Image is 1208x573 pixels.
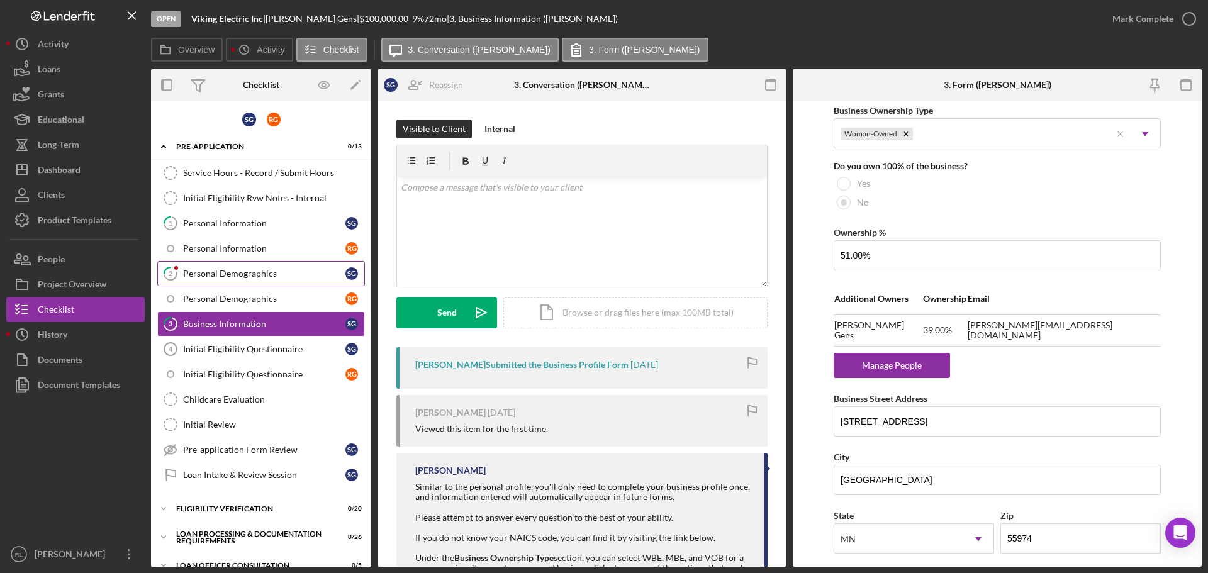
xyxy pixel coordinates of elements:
label: Business Street Address [834,393,927,404]
div: Pre-application Form Review [183,445,345,455]
a: Personal InformationRG [157,236,365,261]
div: Service Hours - Record / Submit Hours [183,168,364,178]
div: 72 mo [424,14,447,24]
button: Dashboard [6,157,145,182]
a: 4Initial Eligibility QuestionnaireSG [157,337,365,362]
button: SGReassign [377,72,476,97]
a: Loan Intake & Review SessionSG [157,462,365,487]
a: Initial Eligibility Rvw Notes - Internal [157,186,365,211]
td: Email [967,283,1161,314]
button: Activity [6,31,145,57]
td: Ownership [922,283,967,314]
text: RL [15,551,23,558]
a: 1Personal InformationSG [157,211,365,236]
button: Documents [6,347,145,372]
div: Open Intercom Messenger [1165,518,1195,548]
div: Business Information [183,319,345,329]
div: S G [345,443,358,456]
div: [PERSON_NAME] Gens | [266,14,359,24]
button: Internal [478,120,522,138]
a: Clients [6,182,145,208]
label: Activity [257,45,284,55]
a: Childcare Evaluation [157,387,365,412]
div: $100,000.00 [359,14,412,24]
div: | [191,14,266,24]
div: Viewed this item for the first time. [415,424,548,434]
label: Ownership % [834,227,886,238]
time: 2025-08-18 19:15 [488,408,515,418]
b: Viking Electric Inc [191,13,263,24]
div: S G [242,113,256,126]
button: 3. Form ([PERSON_NAME]) [562,38,708,62]
div: Remove Woman-Owned [899,128,913,140]
div: 0 / 26 [339,533,362,541]
button: Manage People [834,353,950,378]
label: City [834,452,849,462]
div: Childcare Evaluation [183,394,364,404]
div: S G [345,318,358,330]
div: 0 / 5 [339,562,362,569]
button: Visible to Client [396,120,472,138]
div: History [38,322,67,350]
td: [PERSON_NAME][EMAIL_ADDRESS][DOMAIN_NAME] [967,314,1161,346]
a: Personal DemographicsRG [157,286,365,311]
button: Grants [6,82,145,107]
div: Long-Term [38,132,79,160]
div: Document Templates [38,372,120,401]
div: Educational [38,107,84,135]
button: Overview [151,38,223,62]
a: Initial Review [157,412,365,437]
time: 2025-08-18 19:26 [630,360,658,370]
label: 3. Conversation ([PERSON_NAME]) [408,45,551,55]
div: Send [437,297,457,328]
div: S G [345,469,358,481]
div: Initial Eligibility Questionnaire [183,344,345,354]
button: Activity [226,38,293,62]
div: Mark Complete [1112,6,1173,31]
div: S G [384,78,398,92]
div: Initial Eligibility Questionnaire [183,369,345,379]
div: Reassign [429,72,463,97]
td: Additional Owners [834,283,922,314]
button: Checklist [296,38,367,62]
div: Personal Demographics [183,294,345,304]
div: Checklist [38,297,74,325]
div: Eligibility Verification [176,505,330,513]
div: Personal Information [183,243,345,253]
button: Project Overview [6,272,145,297]
button: Mark Complete [1100,6,1202,31]
div: 0 / 20 [339,505,362,513]
div: [PERSON_NAME] [415,465,486,476]
td: [PERSON_NAME] Gens [834,314,922,346]
div: Woman-Owned [841,128,899,140]
tspan: 4 [169,345,173,353]
a: Loans [6,57,145,82]
div: [PERSON_NAME] Submitted the Business Profile Form [415,360,629,370]
strong: Business Ownership Type [454,552,554,563]
a: History [6,322,145,347]
div: Project Overview [38,272,106,300]
div: 3. Conversation ([PERSON_NAME]) [514,80,651,90]
div: | 3. Business Information ([PERSON_NAME]) [447,14,618,24]
button: RL[PERSON_NAME] [6,542,145,567]
button: Product Templates [6,208,145,233]
div: Visible to Client [403,120,466,138]
div: R G [267,113,281,126]
a: Service Hours - Record / Submit Hours [157,160,365,186]
tspan: 3 [169,320,172,328]
label: Yes [857,179,870,189]
a: 3Business InformationSG [157,311,365,337]
div: S G [345,267,358,280]
div: Grants [38,82,64,110]
button: Long-Term [6,132,145,157]
button: Send [396,297,497,328]
a: Educational [6,107,145,132]
a: Document Templates [6,372,145,398]
div: Documents [38,347,82,376]
div: 0 / 13 [339,143,362,150]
